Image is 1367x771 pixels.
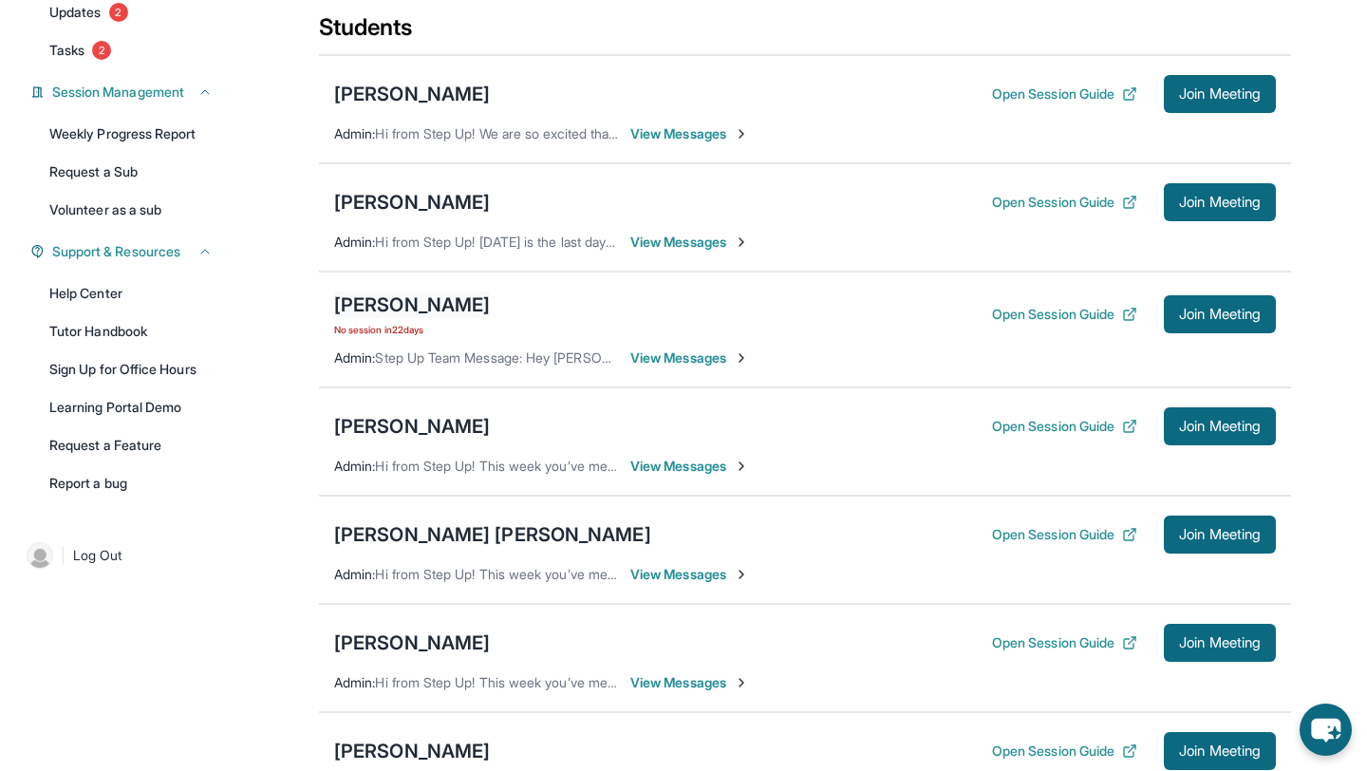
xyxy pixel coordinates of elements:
[38,314,224,348] a: Tutor Handbook
[334,349,375,366] span: Admin :
[1164,516,1276,554] button: Join Meeting
[1164,407,1276,445] button: Join Meeting
[319,12,1291,54] div: Students
[38,155,224,189] a: Request a Sub
[52,242,180,261] span: Support & Resources
[734,126,749,141] img: Chevron-Right
[109,3,128,22] span: 2
[334,291,490,318] div: [PERSON_NAME]
[1179,197,1261,208] span: Join Meeting
[334,630,490,656] div: [PERSON_NAME]
[992,305,1137,324] button: Open Session Guide
[38,33,224,67] a: Tasks2
[334,521,651,548] div: [PERSON_NAME] [PERSON_NAME]
[52,83,184,102] span: Session Management
[49,3,102,22] span: Updates
[992,525,1137,544] button: Open Session Guide
[38,193,224,227] a: Volunteer as a sub
[334,738,490,764] div: [PERSON_NAME]
[45,242,213,261] button: Support & Resources
[334,413,490,440] div: [PERSON_NAME]
[1164,75,1276,113] button: Join Meeting
[1164,624,1276,662] button: Join Meeting
[334,674,375,690] span: Admin :
[334,234,375,250] span: Admin :
[630,124,749,143] span: View Messages
[49,41,84,60] span: Tasks
[1179,529,1261,540] span: Join Meeting
[38,276,224,310] a: Help Center
[992,193,1137,212] button: Open Session Guide
[1179,309,1261,320] span: Join Meeting
[38,352,224,386] a: Sign Up for Office Hours
[630,233,749,252] span: View Messages
[734,675,749,690] img: Chevron-Right
[334,189,490,216] div: [PERSON_NAME]
[1179,637,1261,649] span: Join Meeting
[734,567,749,582] img: Chevron-Right
[1179,421,1261,432] span: Join Meeting
[1164,295,1276,333] button: Join Meeting
[73,546,122,565] span: Log Out
[38,466,224,500] a: Report a bug
[38,428,224,462] a: Request a Feature
[992,417,1137,436] button: Open Session Guide
[992,742,1137,761] button: Open Session Guide
[630,457,749,476] span: View Messages
[375,566,1025,582] span: Hi from Step Up! This week you’ve met for 0 minutes and this month you’ve met for 7 hours. Happy ...
[334,322,490,337] span: No session in 22 days
[38,390,224,424] a: Learning Portal Demo
[1164,183,1276,221] button: Join Meeting
[38,117,224,151] a: Weekly Progress Report
[45,83,213,102] button: Session Management
[375,674,1033,690] span: Hi from Step Up! This week you’ve met for 37 minutes and this month you’ve met for 3 hours. Happy...
[19,535,224,576] a: |Log Out
[334,566,375,582] span: Admin :
[1164,732,1276,770] button: Join Meeting
[992,85,1137,103] button: Open Session Guide
[1300,704,1352,756] button: chat-button
[630,348,749,367] span: View Messages
[630,565,749,584] span: View Messages
[375,458,1036,474] span: Hi from Step Up! This week you’ve met for 54 minutes and this month you’ve met for 4 hours. Happy...
[61,544,66,567] span: |
[92,41,111,60] span: 2
[334,125,375,141] span: Admin :
[734,235,749,250] img: Chevron-Right
[1179,745,1261,757] span: Join Meeting
[27,542,53,569] img: user-img
[334,81,490,107] div: [PERSON_NAME]
[1179,88,1261,100] span: Join Meeting
[734,459,749,474] img: Chevron-Right
[334,458,375,474] span: Admin :
[734,350,749,366] img: Chevron-Right
[630,673,749,692] span: View Messages
[992,633,1137,652] button: Open Session Guide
